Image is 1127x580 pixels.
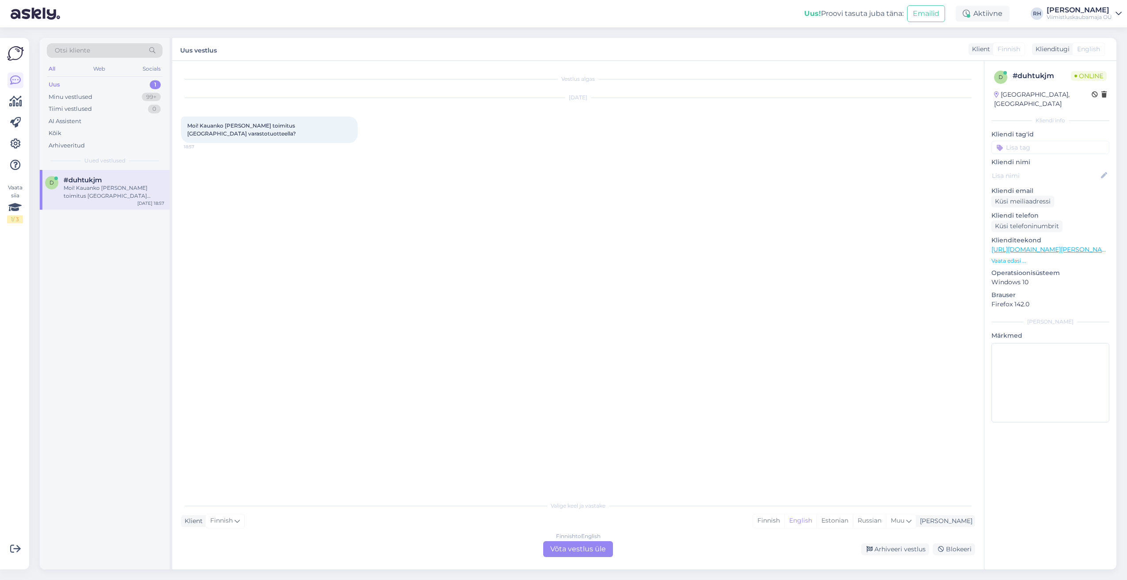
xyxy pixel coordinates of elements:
div: 1 / 3 [7,215,23,223]
div: AI Assistent [49,117,81,126]
p: Kliendi tag'id [991,130,1109,139]
a: [URL][DOMAIN_NAME][PERSON_NAME] [991,245,1113,253]
div: [PERSON_NAME] [1047,7,1112,14]
span: Moi! Kauanko [PERSON_NAME] toimitus [GEOGRAPHIC_DATA] varastotuotteella? [187,122,296,137]
span: d [49,179,54,186]
span: 18:57 [184,143,217,150]
p: Firefox 142.0 [991,300,1109,309]
div: All [47,63,57,75]
p: Kliendi telefon [991,211,1109,220]
div: Finnish [753,514,784,527]
span: d [998,74,1003,80]
div: Estonian [817,514,853,527]
div: Russian [853,514,886,527]
div: Kliendi info [991,117,1109,124]
div: Arhiveeri vestlus [861,543,929,555]
div: Viimistluskaubamaja OÜ [1047,14,1112,21]
div: Klienditugi [1032,45,1070,54]
div: Blokeeri [933,543,975,555]
div: 99+ [142,93,161,102]
div: Küsi meiliaadressi [991,196,1054,207]
p: Märkmed [991,331,1109,340]
b: Uus! [804,9,821,18]
div: Võta vestlus üle [543,541,613,557]
div: [PERSON_NAME] [916,516,972,526]
div: Küsi telefoninumbrit [991,220,1063,232]
p: Operatsioonisüsteem [991,268,1109,278]
div: [DATE] 18:57 [137,200,164,207]
img: Askly Logo [7,45,24,62]
p: Brauser [991,290,1109,300]
input: Lisa nimi [992,171,1099,181]
input: Lisa tag [991,141,1109,154]
div: Valige keel ja vastake [181,502,975,510]
label: Uus vestlus [180,43,217,55]
span: Otsi kliente [55,46,90,55]
div: Arhiveeritud [49,141,85,150]
p: Kliendi nimi [991,158,1109,167]
div: Moi! Kauanko [PERSON_NAME] toimitus [GEOGRAPHIC_DATA] varastotuotteella? [64,184,164,200]
span: #duhtukjm [64,176,102,184]
div: Finnish to English [556,532,601,540]
div: Vestlus algas [181,75,975,83]
div: Aktiivne [956,6,1010,22]
div: Web [91,63,107,75]
p: Klienditeekond [991,236,1109,245]
div: English [784,514,817,527]
span: Finnish [998,45,1020,54]
div: Uus [49,80,60,89]
div: 0 [148,105,161,113]
span: English [1077,45,1100,54]
div: [PERSON_NAME] [991,318,1109,326]
div: Socials [141,63,163,75]
div: # duhtukjm [1013,71,1071,81]
a: [PERSON_NAME]Viimistluskaubamaja OÜ [1047,7,1122,21]
div: Kõik [49,129,61,138]
div: Klient [968,45,990,54]
div: Tiimi vestlused [49,105,92,113]
div: Proovi tasuta juba täna: [804,8,904,19]
p: Kliendi email [991,186,1109,196]
div: [DATE] [181,94,975,102]
button: Emailid [907,5,945,22]
span: Uued vestlused [84,157,125,165]
div: [GEOGRAPHIC_DATA], [GEOGRAPHIC_DATA] [994,90,1092,109]
div: 1 [150,80,161,89]
span: Muu [891,516,904,524]
p: Vaata edasi ... [991,257,1109,265]
span: Online [1071,71,1107,81]
span: Finnish [210,516,233,526]
p: Windows 10 [991,278,1109,287]
div: Klient [181,516,203,526]
div: Minu vestlused [49,93,92,102]
div: Vaata siia [7,184,23,223]
div: RH [1031,8,1043,20]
